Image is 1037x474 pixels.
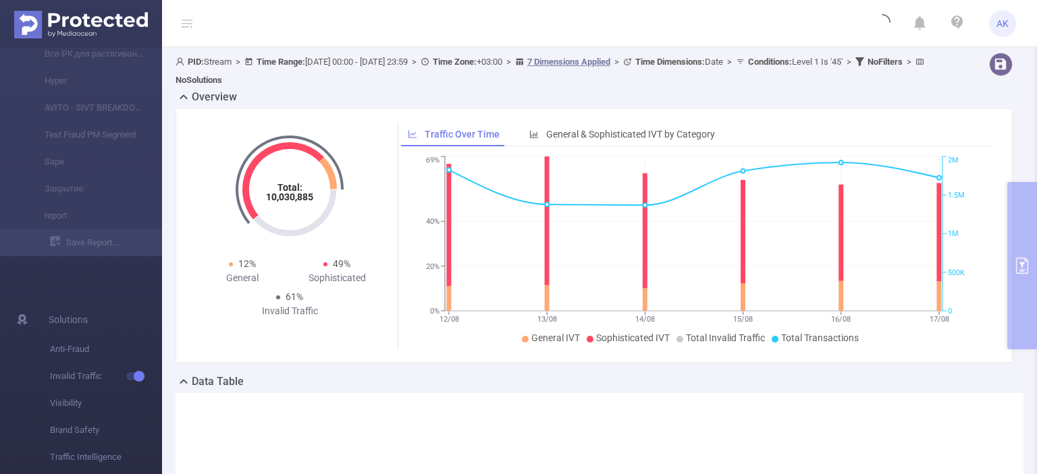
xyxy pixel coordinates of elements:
[50,363,162,390] span: Invalid Traffic
[277,182,302,193] tspan: Total:
[948,307,952,316] tspan: 0
[529,129,539,139] i: icon: bar-chart
[723,57,736,67] span: >
[948,191,965,200] tspan: 1.5M
[903,57,915,67] span: >
[686,332,765,343] span: Total Invalid Traffic
[290,271,384,285] div: Sophisticated
[176,75,222,85] b: No Solutions
[408,129,417,139] i: icon: line-chart
[50,336,162,363] span: Anti-Fraud
[426,156,440,165] tspan: 69%
[635,315,654,324] tspan: 14/08
[50,417,162,444] span: Brand Safety
[831,315,851,324] tspan: 16/08
[426,217,440,226] tspan: 40%
[195,271,290,285] div: General
[176,57,928,85] span: Stream [DATE] 00:00 - [DATE] 23:59 +03:00
[49,306,88,333] span: Solutions
[596,332,670,343] span: Sophisticated IVT
[546,129,715,140] span: General & Sophisticated IVT by Category
[781,332,859,343] span: Total Transactions
[192,89,237,105] h2: Overview
[874,14,890,33] i: icon: loading
[176,57,188,66] i: icon: user
[635,57,705,67] b: Time Dimensions :
[610,57,623,67] span: >
[948,230,959,239] tspan: 1M
[948,268,965,277] tspan: 500K
[868,57,903,67] b: No Filters
[635,57,723,67] span: Date
[266,191,313,202] tspan: 10,030,885
[430,307,440,316] tspan: 0%
[948,156,959,165] tspan: 2M
[257,57,305,67] b: Time Range:
[537,315,556,324] tspan: 13/08
[748,57,792,67] b: Conditions :
[188,57,204,67] b: PID:
[433,57,477,67] b: Time Zone:
[50,390,162,417] span: Visibility
[502,57,515,67] span: >
[14,11,148,38] img: Protected Media
[996,10,1009,37] span: AK
[333,258,350,269] span: 49%
[425,129,500,140] span: Traffic Over Time
[748,57,843,67] span: Level 1 Is '45'
[242,304,337,318] div: Invalid Traffic
[286,291,303,302] span: 61%
[733,315,753,324] tspan: 15/08
[426,262,440,271] tspan: 20%
[408,57,421,67] span: >
[843,57,855,67] span: >
[50,444,162,471] span: Traffic Intelligence
[238,258,256,269] span: 12%
[439,315,458,324] tspan: 12/08
[929,315,949,324] tspan: 17/08
[531,332,580,343] span: General IVT
[232,57,244,67] span: >
[527,57,610,67] u: 7 Dimensions Applied
[192,374,244,390] h2: Data Table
